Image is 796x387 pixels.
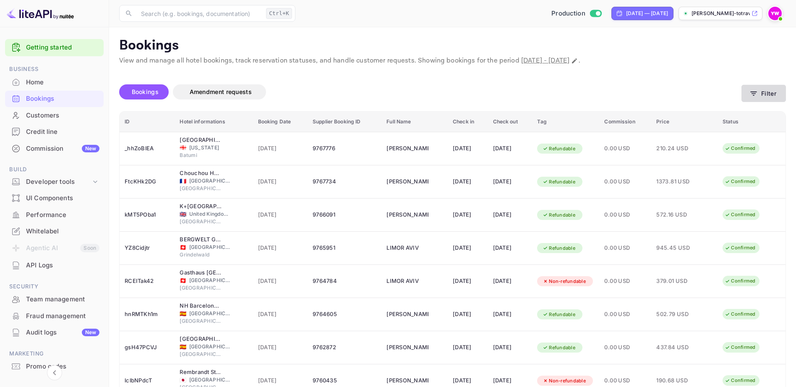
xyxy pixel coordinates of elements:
div: AMNON BEN DAVID [386,208,428,222]
th: Tag [532,112,599,132]
th: Status [718,112,786,132]
a: Credit line [5,124,104,139]
div: [DATE] [493,142,527,155]
div: UI Components [5,190,104,207]
div: K+K Hotel George Kensington [180,202,222,211]
div: 9767776 [313,142,376,155]
div: [DATE] [453,208,483,222]
th: Check in [448,112,488,132]
span: [GEOGRAPHIC_DATA] [189,177,231,185]
div: Refundable [537,243,581,254]
div: Promo codes [5,358,104,375]
div: account-settings tabs [119,84,741,99]
div: Customers [26,111,99,120]
th: ID [120,112,175,132]
div: 9764784 [313,275,376,288]
div: DAVID DANON [386,175,428,188]
div: [DATE] [453,275,483,288]
span: 0.00 USD [604,343,646,352]
span: [DATE] [258,144,303,153]
div: [DATE] [493,308,527,321]
span: 210.24 USD [656,144,698,153]
span: Batumi [180,152,222,159]
img: Yahav Winkler [768,7,782,20]
div: Confirmed [719,209,761,220]
div: Grand City Apartments Batumi [180,136,222,144]
a: Audit logsNew [5,324,104,340]
p: [PERSON_NAME]-totravel... [692,10,750,17]
span: Switzerland [180,245,186,250]
div: Gasthaus Badhof - Golfhotel [180,269,222,277]
span: Amendment requests [190,88,252,95]
span: [DATE] [258,376,303,385]
p: View and manage all hotel bookings, track reservation statuses, and handle customer requests. Sho... [119,56,786,66]
div: 9764605 [313,308,376,321]
span: France [180,178,186,184]
span: Business [5,65,104,74]
div: 9767734 [313,175,376,188]
a: Customers [5,107,104,123]
div: Credit line [26,127,99,137]
div: Bookings [26,94,99,104]
span: [GEOGRAPHIC_DATA] [189,243,231,251]
div: Performance [26,210,99,220]
div: Bookings [5,91,104,107]
span: Georgia [180,145,186,150]
span: [DATE] [258,210,303,220]
span: United Kingdom of [GEOGRAPHIC_DATA] and [GEOGRAPHIC_DATA] [189,210,231,218]
div: Confirmed [719,143,761,154]
div: Refundable [537,343,581,353]
button: Collapse navigation [47,365,62,380]
a: Promo codes [5,358,104,374]
span: [DATE] [258,310,303,319]
div: AMIR BORIVKER [386,308,428,321]
div: CommissionNew [5,141,104,157]
span: [DATE] [258,243,303,253]
input: Search (e.g. bookings, documentation) [136,5,263,22]
span: 0.00 USD [604,243,646,253]
div: Performance [5,207,104,223]
div: FtcKHk2DG [125,175,170,188]
span: United Kingdom of Great Britain and Northern Ireland [180,212,186,217]
span: [GEOGRAPHIC_DATA] [180,218,222,225]
span: [DATE] [258,277,303,286]
div: Home [26,78,99,87]
div: Team management [5,291,104,308]
span: [DATE] - [DATE] [521,56,569,65]
p: Bookings [119,37,786,54]
a: Performance [5,207,104,222]
a: API Logs [5,257,104,273]
span: Japan [180,377,186,383]
span: [GEOGRAPHIC_DATA] [180,185,222,192]
span: 1373.81 USD [656,177,698,186]
div: Refundable [537,210,581,220]
div: LIMOR AVIV [386,275,428,288]
div: New [82,329,99,336]
div: 9766091 [313,208,376,222]
div: UI Components [26,193,99,203]
div: kMT5POba1 [125,208,170,222]
div: Confirmed [719,309,761,319]
a: Home [5,74,104,90]
th: Check out [488,112,532,132]
div: [DATE] [453,308,483,321]
span: 0.00 USD [604,210,646,220]
th: Full Name [381,112,448,132]
span: [GEOGRAPHIC_DATA] [180,284,222,292]
div: BERGWELT GRINDELWALD | ALPINE DESIGN RESORT [180,235,222,244]
div: [DATE] [493,341,527,354]
div: Fraud management [5,308,104,324]
span: Security [5,282,104,291]
div: Suites Center Barcelona [180,335,222,343]
div: Customers [5,107,104,124]
div: LIMOR AVIV [386,241,428,255]
span: 437.84 USD [656,343,698,352]
span: [GEOGRAPHIC_DATA] [180,317,222,325]
div: Ctrl+K [266,8,292,19]
span: [DATE] [258,177,303,186]
div: Confirmed [719,276,761,286]
a: Fraud management [5,308,104,324]
button: Filter [741,85,786,102]
span: 945.45 USD [656,243,698,253]
a: Getting started [26,43,99,52]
